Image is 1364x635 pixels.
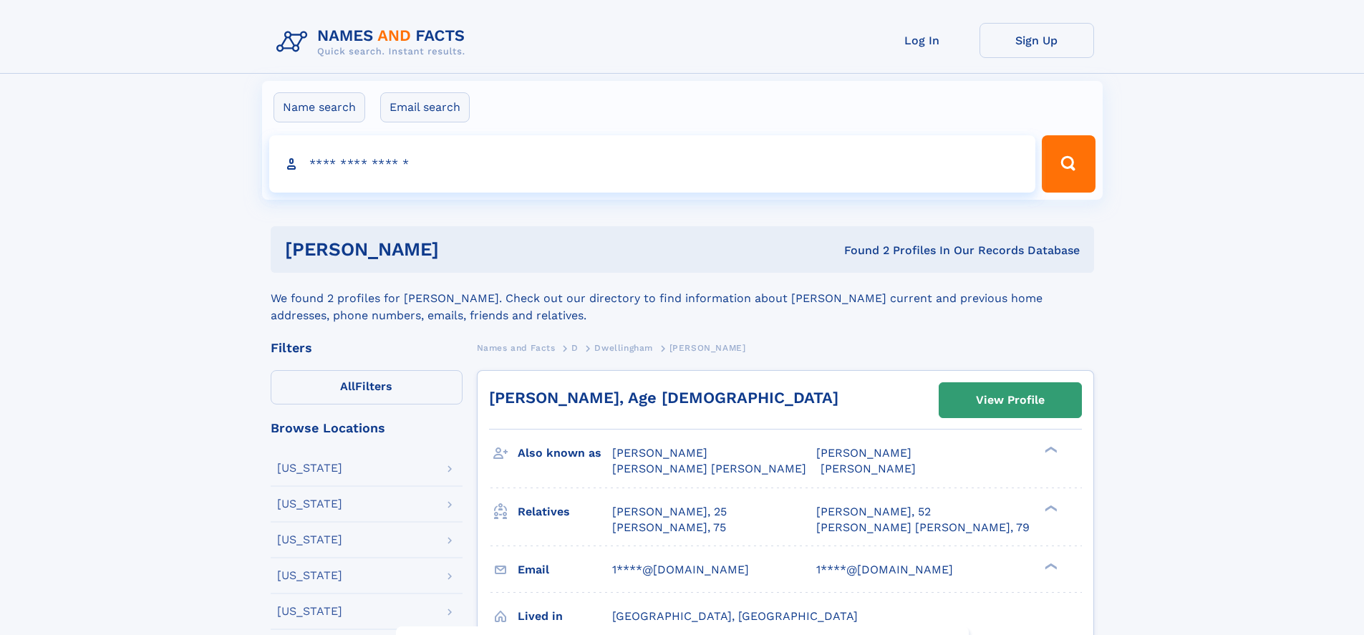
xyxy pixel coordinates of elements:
[612,520,726,535] a: [PERSON_NAME], 75
[939,383,1081,417] a: View Profile
[340,379,355,393] span: All
[271,23,477,62] img: Logo Names and Facts
[976,384,1045,417] div: View Profile
[821,462,916,475] span: [PERSON_NAME]
[518,500,612,524] h3: Relatives
[277,534,342,546] div: [US_STATE]
[571,339,579,357] a: D
[1041,561,1058,571] div: ❯
[571,343,579,353] span: D
[271,341,463,354] div: Filters
[612,446,707,460] span: [PERSON_NAME]
[612,504,727,520] a: [PERSON_NAME], 25
[277,498,342,510] div: [US_STATE]
[269,135,1036,193] input: search input
[477,339,556,357] a: Names and Facts
[518,604,612,629] h3: Lived in
[285,241,642,258] h1: [PERSON_NAME]
[380,92,470,122] label: Email search
[271,422,463,435] div: Browse Locations
[642,243,1080,258] div: Found 2 Profiles In Our Records Database
[612,462,806,475] span: [PERSON_NAME] [PERSON_NAME]
[489,389,838,407] a: [PERSON_NAME], Age [DEMOGRAPHIC_DATA]
[1042,135,1095,193] button: Search Button
[612,609,858,623] span: [GEOGRAPHIC_DATA], [GEOGRAPHIC_DATA]
[518,558,612,582] h3: Email
[277,462,342,474] div: [US_STATE]
[518,441,612,465] h3: Also known as
[669,343,746,353] span: [PERSON_NAME]
[277,570,342,581] div: [US_STATE]
[865,23,980,58] a: Log In
[1041,503,1058,513] div: ❯
[271,370,463,404] label: Filters
[271,273,1094,324] div: We found 2 profiles for [PERSON_NAME]. Check out our directory to find information about [PERSON_...
[816,504,931,520] a: [PERSON_NAME], 52
[594,343,653,353] span: Dwellingham
[1041,445,1058,455] div: ❯
[274,92,365,122] label: Name search
[277,606,342,617] div: [US_STATE]
[816,520,1030,535] a: [PERSON_NAME] [PERSON_NAME], 79
[980,23,1094,58] a: Sign Up
[594,339,653,357] a: Dwellingham
[816,446,911,460] span: [PERSON_NAME]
